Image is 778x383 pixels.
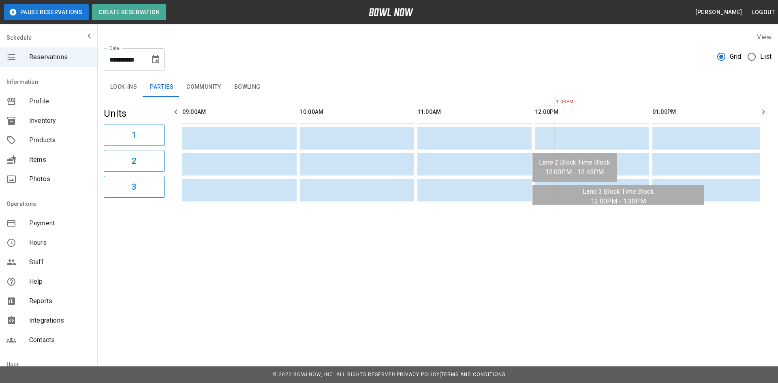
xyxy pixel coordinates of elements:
[143,77,180,97] button: Parties
[369,8,413,16] img: logo
[4,4,89,20] button: Pause Reservations
[730,52,742,62] span: Grid
[535,101,649,124] th: 12:00PM
[132,128,136,141] h6: 1
[29,135,91,145] span: Products
[757,33,772,41] label: View
[104,77,143,97] button: Lock-ins
[29,116,91,126] span: Inventory
[760,52,772,62] span: List
[441,372,505,377] a: Terms and Conditions
[554,98,556,106] span: 1:03PM
[29,96,91,106] span: Profile
[132,180,136,193] h6: 3
[29,238,91,248] span: Hours
[397,372,440,377] a: Privacy Policy
[300,101,414,124] th: 10:00AM
[104,150,165,172] button: 2
[29,218,91,228] span: Payment
[692,5,745,20] button: [PERSON_NAME]
[417,101,532,124] th: 11:00AM
[29,155,91,165] span: Items
[104,77,772,97] div: inventory tabs
[180,77,228,97] button: Community
[104,124,165,146] button: 1
[132,154,136,167] h6: 2
[29,52,91,62] span: Reservations
[29,296,91,306] span: Reports
[29,277,91,287] span: Help
[29,174,91,184] span: Photos
[749,5,778,20] button: Logout
[147,51,164,68] button: Choose date, selected date is Apr 18, 2026
[104,107,165,120] h5: Units
[92,4,166,20] button: Create Reservation
[182,101,297,124] th: 09:00AM
[29,316,91,325] span: Integrations
[29,335,91,345] span: Contacts
[228,77,267,97] button: Bowling
[104,176,165,198] button: 3
[29,257,91,267] span: Staff
[273,372,397,377] span: © 2022 BowlNow, Inc. All Rights Reserved.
